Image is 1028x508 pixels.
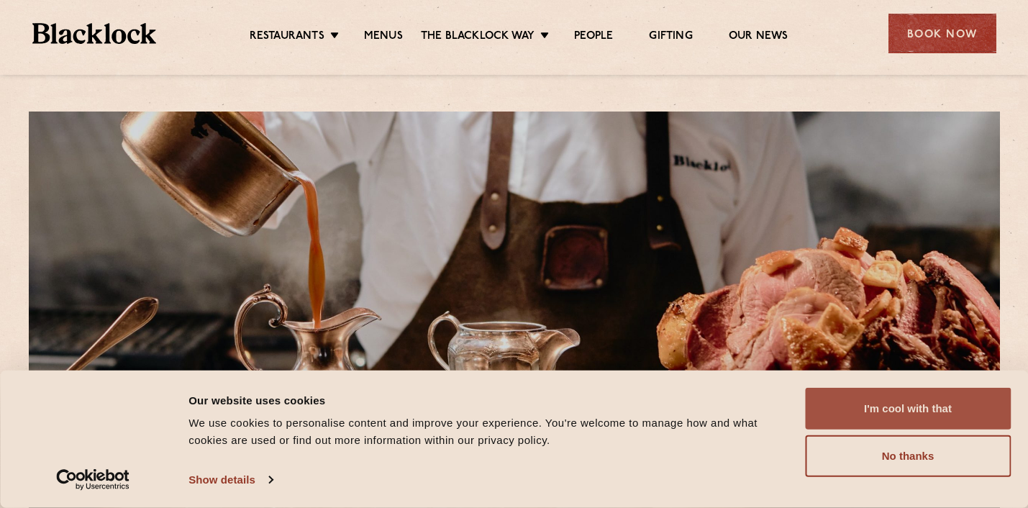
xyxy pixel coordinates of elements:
[30,469,156,491] a: Usercentrics Cookiebot - opens in a new window
[250,30,324,45] a: Restaurants
[649,30,692,45] a: Gifting
[188,391,788,409] div: Our website uses cookies
[188,469,272,491] a: Show details
[364,30,403,45] a: Menus
[188,414,788,449] div: We use cookies to personalise content and improve your experience. You're welcome to manage how a...
[574,30,613,45] a: People
[421,30,535,45] a: The Blacklock Way
[805,435,1011,477] button: No thanks
[805,388,1011,430] button: I'm cool with that
[888,14,996,53] div: Book Now
[729,30,788,45] a: Our News
[32,23,157,44] img: BL_Textured_Logo-footer-cropped.svg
